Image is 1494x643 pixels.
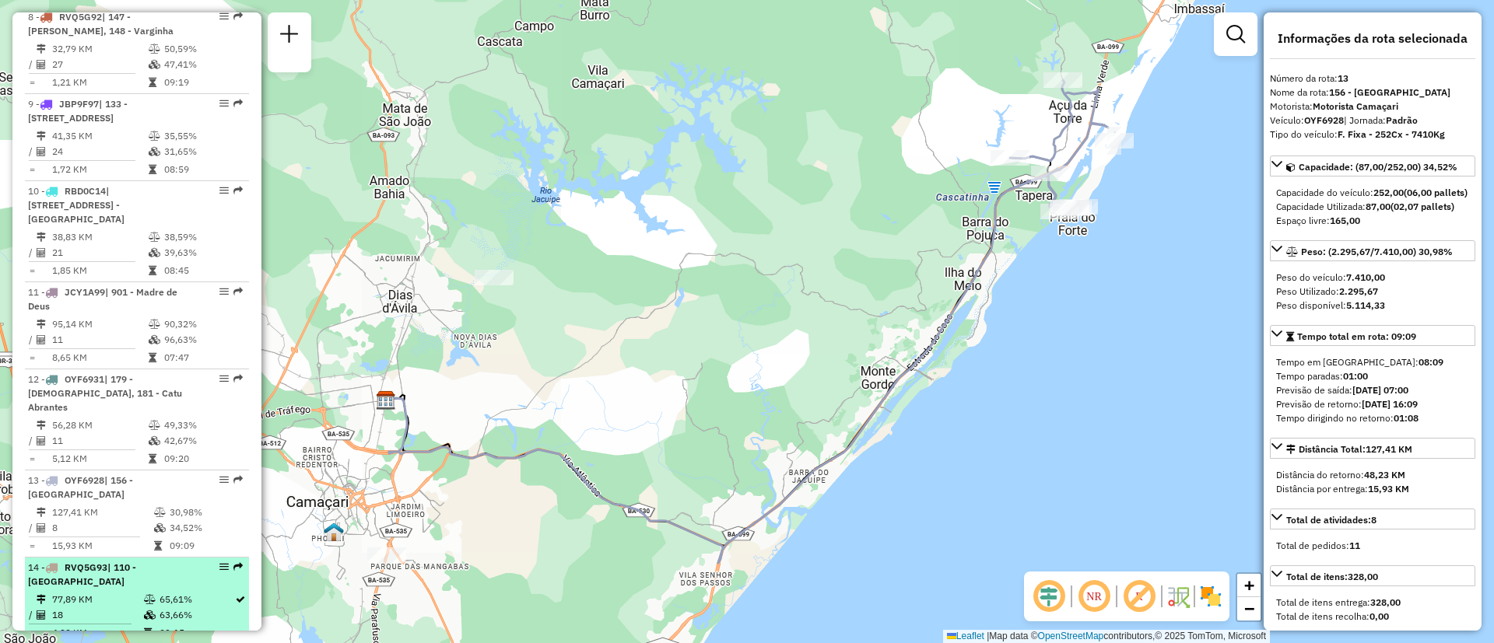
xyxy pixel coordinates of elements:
strong: 328,00 [1348,571,1378,582]
div: Atividade não roteirizada - RENILDO SILVA DA CRU [367,547,406,563]
strong: 13 [1338,72,1348,84]
a: OpenStreetMap [1038,631,1104,641]
strong: F. Fixa - 252Cx - 7410Kg [1338,128,1445,140]
td: = [28,451,36,467]
em: Opções [219,99,229,108]
div: Total de pedidos: [1276,539,1469,553]
span: 11 - [28,286,177,312]
i: Total de Atividades [37,248,46,257]
div: Total de itens:328,00 [1270,589,1475,630]
i: % de utilização do peso [149,232,160,242]
td: 38,59% [163,229,242,245]
td: 30,98% [169,505,243,520]
td: 65,61% [159,592,234,607]
span: OYF6928 [65,474,104,486]
strong: (06,00 pallets) [1404,187,1468,198]
i: Distância Total [37,421,46,430]
td: 1,21 KM [51,75,148,90]
td: / [28,520,36,536]
i: % de utilização do peso [149,44,160,54]
i: Distância Total [37,232,46,242]
td: = [28,75,36,90]
span: Ocultar deslocamento [1030,578,1068,615]
img: CDD Camaçari [376,390,396,411]
td: 96,63% [163,332,242,348]
i: Tempo total em rota [149,78,156,87]
td: = [28,263,36,278]
span: 127,41 KM [1366,443,1412,455]
td: 38,83 KM [51,229,148,245]
strong: Motorista Camaçari [1313,100,1398,112]
td: 32,79 KM [51,41,148,57]
strong: 7.410,00 [1346,271,1385,283]
strong: 328,00 [1370,596,1401,608]
td: 8 [51,520,153,536]
div: Distância do retorno: [1276,468,1469,482]
td: 1,72 KM [51,162,148,177]
td: 21 [51,245,148,260]
strong: 0,00 [1369,610,1389,622]
a: Capacidade: (87,00/252,00) 34,52% [1270,156,1475,176]
em: Opções [219,374,229,383]
td: 09:15 [159,625,234,641]
div: Distância por entrega: [1276,482,1469,496]
i: % de utilização da cubagem [149,60,160,69]
i: Total de Atividades [37,335,46,344]
img: ZUMPY CATUAMA [324,522,344,542]
td: 34,52% [169,520,243,536]
i: Total de Atividades [37,523,46,533]
em: Opções [219,12,229,21]
i: Distância Total [37,320,46,329]
td: 41,35 KM [51,128,148,144]
div: Tempo paradas: [1276,369,1469,383]
a: Nova sessão e pesquisa [274,19,305,54]
td: 07:47 [163,350,242,365]
div: Atividade não roteirizada - ROSENVAL CARVALHO CA [1053,201,1092,216]
div: Atividade não roteirizada - JOSENILTON CESAR DA [475,270,514,285]
td: = [28,625,36,641]
span: | 901 - Madre de Deus [28,286,177,312]
td: 09:19 [163,75,242,90]
a: Total de itens:328,00 [1270,565,1475,586]
strong: 08:09 [1419,356,1443,368]
td: 5,12 KM [51,451,148,467]
strong: 87,00 [1366,201,1391,212]
td: 24 [51,144,148,159]
em: Rota exportada [233,186,243,195]
td: 08:45 [163,263,242,278]
i: % de utilização do peso [154,508,166,517]
em: Opções [219,562,229,571]
span: | [987,631,989,641]
div: Map data © contributors,© 2025 TomTom, Microsoft [943,630,1270,643]
div: Previsão de retorno: [1276,397,1469,411]
em: Opções [219,475,229,484]
td: 27 [51,57,148,72]
strong: 15,93 KM [1368,483,1409,494]
td: 4,33 KM [51,625,143,641]
td: 49,33% [163,418,242,433]
td: / [28,144,36,159]
i: Total de Atividades [37,147,46,156]
strong: 156 - [GEOGRAPHIC_DATA] [1329,86,1450,98]
a: Zoom out [1237,597,1261,620]
td: 56,28 KM [51,418,148,433]
span: RVQ5G93 [65,561,107,573]
i: % de utilização da cubagem [154,523,166,533]
div: Tempo em [GEOGRAPHIC_DATA]: [1276,355,1469,369]
em: Opções [219,186,229,195]
a: Peso: (2.295,67/7.410,00) 30,98% [1270,240,1475,261]
i: % de utilização da cubagem [149,335,160,344]
td: 18 [51,607,143,623]
a: Zoom in [1237,574,1261,597]
div: Tempo dirigindo no retorno: [1276,411,1469,425]
div: Número da rota: [1270,72,1475,86]
td: = [28,350,36,365]
span: RBD0C14 [65,185,106,197]
strong: Padrão [1386,114,1418,126]
span: | Jornada: [1344,114,1418,126]
td: = [28,162,36,177]
td: 90,32% [163,316,242,332]
i: Distância Total [37,131,46,141]
span: 12 - [28,373,182,413]
a: Exibir filtros [1220,19,1251,50]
